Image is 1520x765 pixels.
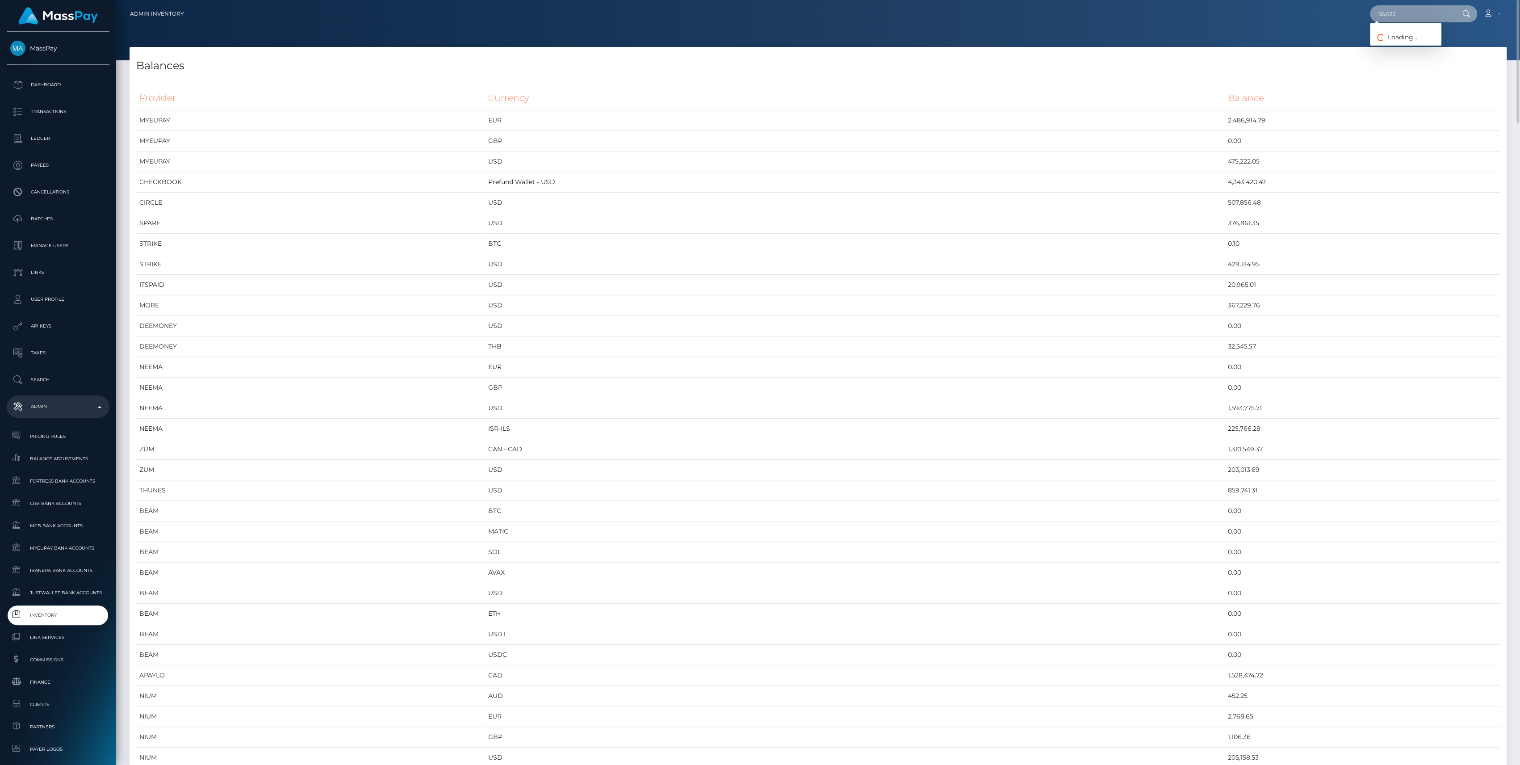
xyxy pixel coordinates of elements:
td: GBP [485,131,1225,151]
td: NIUM [136,686,485,706]
td: THUNES [136,480,485,501]
p: Taxes [10,346,106,360]
a: Partners [7,717,109,736]
a: Taxes [7,342,109,364]
td: ITSPAID [136,275,485,295]
td: STRIKE [136,254,485,275]
td: BTC [485,234,1225,254]
span: Commissions [10,655,106,665]
td: BEAM [136,645,485,665]
td: USD [485,583,1225,604]
td: 0.00 [1225,521,1500,542]
td: BTC [485,501,1225,521]
td: APAYLO [136,665,485,686]
span: Finance [10,677,106,687]
a: Clients [7,695,109,714]
p: Batches [10,212,106,226]
td: USD [485,151,1225,172]
p: Payees [10,159,106,172]
span: MyEUPay Bank Accounts [10,543,106,553]
input: Search... [1370,5,1454,22]
td: SPARE [136,213,485,234]
td: GBP [485,727,1225,748]
td: 507,856.48 [1225,193,1500,213]
span: Ibanera Bank Accounts [10,565,106,576]
td: Prefund Wallet - USD [485,172,1225,193]
img: MassPay Logo [18,7,98,25]
span: Loading... [1370,33,1417,41]
td: USD [485,316,1225,336]
a: API Keys [7,315,109,337]
td: ETH [485,604,1225,624]
a: Admin Inventory [130,4,184,23]
th: Balance [1225,86,1500,110]
td: ZUM [136,439,485,460]
span: Link Services [10,632,106,643]
td: CAN - CAD [485,439,1225,460]
td: DEEMONEY [136,316,485,336]
span: MCB Bank Accounts [10,521,106,531]
span: JustWallet Bank Accounts [10,588,106,598]
td: 2,486,914.79 [1225,110,1500,131]
span: Clients [10,699,106,710]
a: JustWallet Bank Accounts [7,583,109,602]
td: 0.00 [1225,542,1500,563]
td: 1,593,775.71 [1225,398,1500,419]
td: 0.00 [1225,563,1500,583]
td: 429,134.95 [1225,254,1500,275]
td: SOL [485,542,1225,563]
a: Batches [7,208,109,230]
td: 452.25 [1225,686,1500,706]
a: MyEUPay Bank Accounts [7,538,109,558]
td: USD [485,275,1225,295]
td: MYEUPAY [136,110,485,131]
td: USDT [485,624,1225,645]
td: ISR-ILS [485,419,1225,439]
span: MassPay [7,44,109,52]
a: Links [7,261,109,284]
p: Links [10,266,106,279]
td: MYEUPAY [136,151,485,172]
a: User Profile [7,288,109,311]
td: NEEMA [136,398,485,419]
a: Inventory [7,605,109,625]
th: Provider [136,86,485,110]
td: 0.00 [1225,604,1500,624]
p: Cancellations [10,185,106,199]
td: MORE [136,295,485,316]
span: Fortress Bank Accounts [10,476,106,486]
span: Payer Logos [10,744,106,754]
a: Cancellations [7,181,109,203]
td: 859,741.31 [1225,480,1500,501]
td: 32,545.57 [1225,336,1500,357]
td: 0.00 [1225,131,1500,151]
td: DEEMONEY [136,336,485,357]
td: 0.00 [1225,316,1500,336]
td: 0.00 [1225,357,1500,378]
span: CRB Bank Accounts [10,498,106,509]
span: Pricing Rules [10,431,106,441]
td: USD [485,254,1225,275]
p: Search [10,373,106,387]
a: Commissions [7,650,109,669]
td: USD [485,398,1225,419]
a: Payer Logos [7,740,109,759]
td: BEAM [136,624,485,645]
a: Pricing Rules [7,427,109,446]
td: EUR [485,357,1225,378]
td: 0.10 [1225,234,1500,254]
td: 20,965.01 [1225,275,1500,295]
td: BEAM [136,583,485,604]
td: 0.00 [1225,501,1500,521]
a: Ibanera Bank Accounts [7,561,109,580]
a: MCB Bank Accounts [7,516,109,535]
td: NIUM [136,727,485,748]
td: USDC [485,645,1225,665]
td: USD [485,460,1225,480]
td: AUD [485,686,1225,706]
td: BEAM [136,521,485,542]
a: Ledger [7,127,109,150]
td: EUR [485,706,1225,727]
td: GBP [485,378,1225,398]
td: BEAM [136,563,485,583]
